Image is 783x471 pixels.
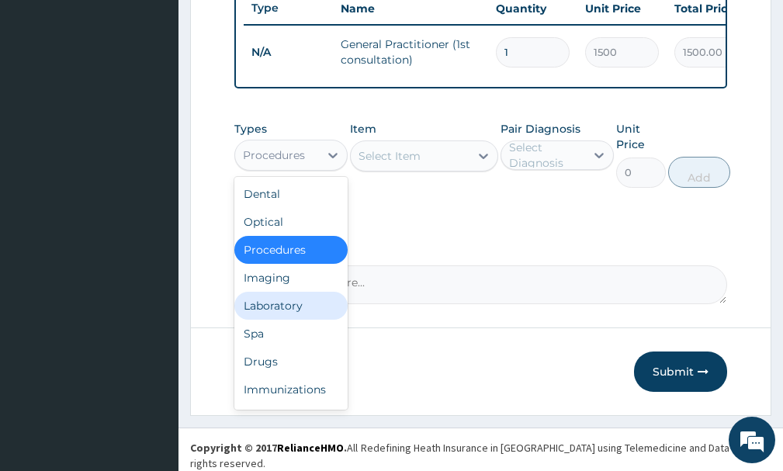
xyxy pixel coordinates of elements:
div: Dental [234,180,348,208]
div: Drugs [234,348,348,376]
strong: Copyright © 2017 . [190,441,347,455]
td: N/A [244,38,333,67]
div: Immunizations [234,376,348,403]
div: Select Item [359,148,421,164]
textarea: Type your message and hit 'Enter' [8,310,296,364]
label: Comment [234,244,727,257]
div: Imaging [234,264,348,292]
div: Minimize live chat window [255,8,292,45]
div: Select Diagnosis [509,140,584,171]
label: Unit Price [616,121,665,152]
div: Optical [234,208,348,236]
span: We're online! [90,138,214,295]
a: RelianceHMO [277,441,344,455]
td: General Practitioner (1st consultation) [333,29,488,75]
button: Submit [634,352,727,392]
button: Add [668,157,730,188]
div: Redefining Heath Insurance in [GEOGRAPHIC_DATA] using Telemedicine and Data Science! [361,440,771,455]
label: Pair Diagnosis [501,121,580,137]
div: Procedures [243,147,305,163]
div: Procedures [234,236,348,264]
div: Chat with us now [81,87,261,107]
div: Spa [234,320,348,348]
img: d_794563401_company_1708531726252_794563401 [29,78,63,116]
label: Types [234,123,267,136]
div: Laboratory [234,292,348,320]
label: Item [350,121,376,137]
div: Others [234,403,348,431]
